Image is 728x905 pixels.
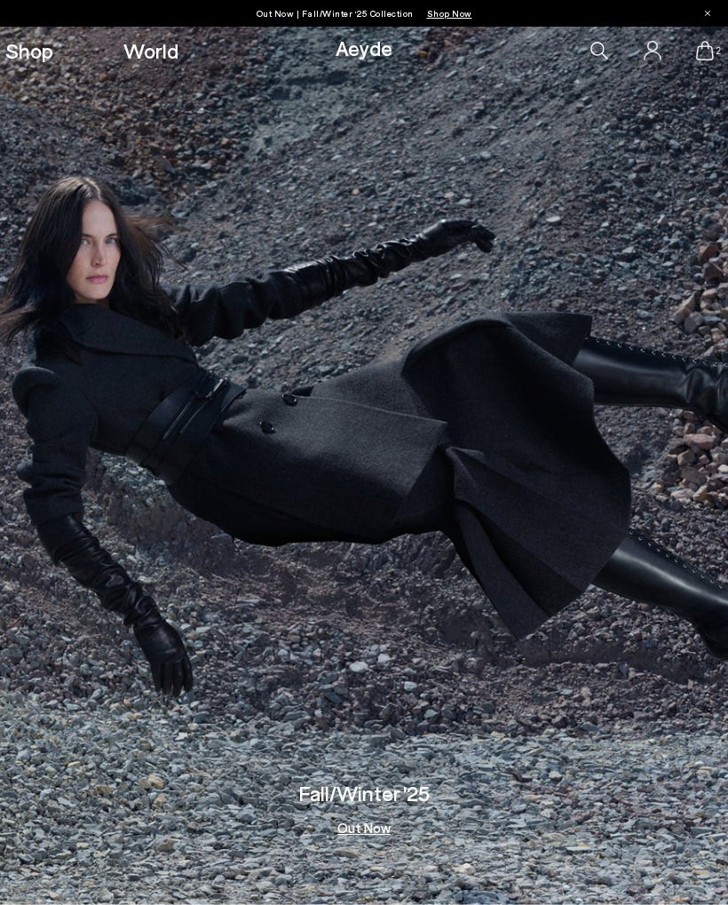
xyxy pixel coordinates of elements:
[336,35,392,60] a: Aeyde
[5,40,53,61] a: Shop
[298,782,430,804] h3: Fall/Winter '25
[257,4,472,22] p: Out Now | Fall/Winter ‘25 Collection
[123,40,178,61] a: World
[337,822,391,835] a: Out Now
[714,46,723,56] span: 2
[696,41,714,60] a: 2
[427,8,472,19] span: Navigate to /collections/new-in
